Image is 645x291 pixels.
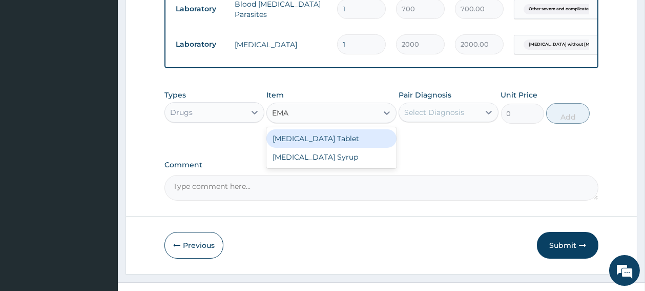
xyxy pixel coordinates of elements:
td: Laboratory [171,35,230,54]
td: [MEDICAL_DATA] [230,34,332,55]
div: Minimize live chat window [168,5,193,30]
div: [MEDICAL_DATA] Tablet [266,129,397,148]
img: d_794563401_company_1708531726252_794563401 [19,51,41,77]
div: [MEDICAL_DATA] Syrup [266,148,397,166]
textarea: Type your message and hit 'Enter' [5,187,195,223]
label: Unit Price [501,90,538,100]
label: Comment [164,161,598,169]
button: Add [546,103,590,124]
label: Types [164,91,186,100]
span: Other severe and complicated P... [524,4,604,14]
span: We're online! [59,83,141,186]
div: Drugs [170,107,193,118]
button: Submit [537,232,598,259]
label: Item [266,90,284,100]
div: Chat with us now [53,57,172,71]
span: [MEDICAL_DATA] without [MEDICAL_DATA] [524,40,627,50]
div: Select Diagnosis [404,107,464,118]
label: Pair Diagnosis [399,90,451,100]
button: Previous [164,232,223,259]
